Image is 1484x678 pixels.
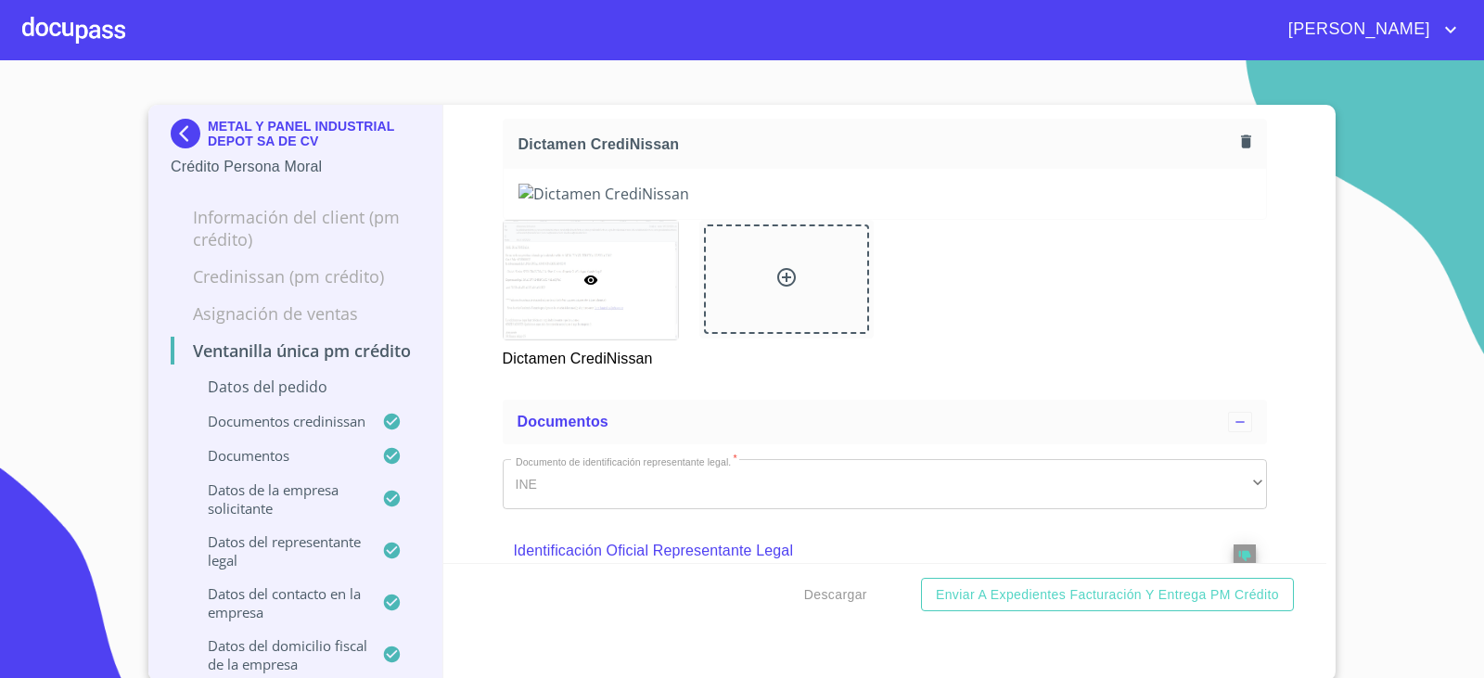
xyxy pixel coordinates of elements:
p: Asignación de Ventas [171,302,420,325]
span: Documentos [518,414,608,429]
p: Datos del pedido [171,377,420,397]
p: Datos de la empresa solicitante [171,480,382,518]
p: Información del Client (PM crédito) [171,206,420,250]
p: METAL Y PANEL INDUSTRIAL DEPOT SA DE CV [208,119,420,148]
p: Credinissan (PM crédito) [171,265,420,288]
img: Dictamen CrediNissan [518,184,1252,204]
span: Dictamen CrediNissan [518,134,1234,154]
button: Descargar [797,578,875,612]
button: reject [1234,544,1256,567]
p: Documentos [171,446,382,465]
p: Crédito Persona Moral [171,156,420,178]
span: Descargar [804,583,867,607]
div: INE [503,459,1268,509]
span: [PERSON_NAME] [1274,15,1439,45]
p: Datos del representante legal [171,532,382,569]
p: Dictamen CrediNissan [503,340,677,370]
button: Enviar a Expedientes Facturación y Entrega PM crédito [921,578,1294,612]
p: Datos del contacto en la empresa [171,584,382,621]
div: METAL Y PANEL INDUSTRIAL DEPOT SA DE CV [171,119,420,156]
span: Enviar a Expedientes Facturación y Entrega PM crédito [936,583,1279,607]
img: Docupass spot blue [171,119,208,148]
button: account of current user [1274,15,1462,45]
p: Ventanilla única PM crédito [171,339,420,362]
p: Identificación Oficial Representante Legal [514,540,1182,562]
p: Datos del domicilio fiscal de la empresa [171,636,382,673]
div: Documentos [503,400,1268,444]
p: Documentos CrediNissan [171,412,382,430]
